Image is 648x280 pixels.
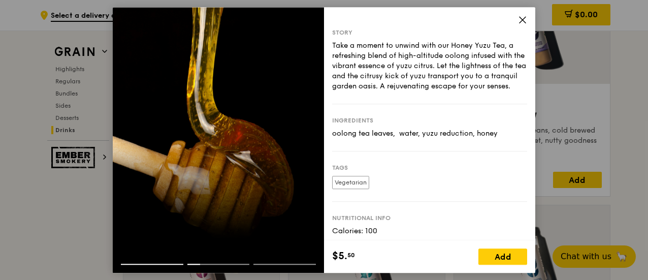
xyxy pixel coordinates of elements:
div: Tags [332,164,527,172]
div: Take a moment to unwind with our Honey Yuzu Tea, a refreshing blend of high-altitude oolong infus... [332,41,527,91]
div: Story [332,28,527,37]
div: Add [478,248,527,265]
div: Nutritional info [332,214,527,222]
div: Calories: 100 [332,226,527,236]
span: $5. [332,248,347,264]
label: Vegetarian [332,176,369,189]
div: oolong tea leaves, water, yuzu reduction, honey [332,129,527,139]
div: Ingredients [332,116,527,125]
span: 50 [347,251,355,259]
